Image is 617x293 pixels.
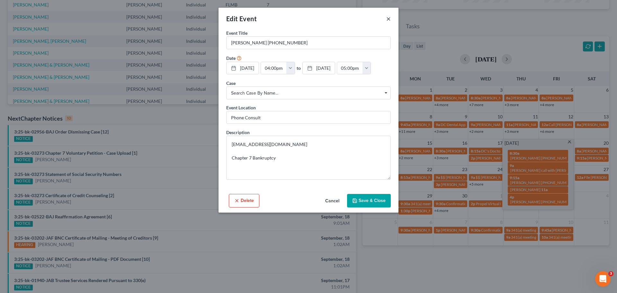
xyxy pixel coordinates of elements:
label: Case [226,80,236,87]
span: Select box activate [226,87,391,99]
input: Enter event name... [227,37,390,49]
button: Save & Close [347,194,391,207]
input: -- : -- [261,62,287,74]
a: [DATE] [303,62,335,74]
input: -- : -- [337,62,363,74]
label: Description [226,129,250,136]
span: 3 [608,271,613,276]
button: Delete [229,194,259,207]
button: × [386,15,391,23]
label: Date [226,55,236,61]
button: Cancel [320,195,344,207]
span: Edit Event [226,15,257,23]
label: to [297,65,301,71]
span: Event Title [226,30,247,36]
a: [DATE] [227,62,259,74]
span: Search case by name... [231,90,386,96]
iframe: Intercom live chat [595,271,611,287]
label: Event Location [226,104,256,111]
input: Enter location... [227,111,390,124]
